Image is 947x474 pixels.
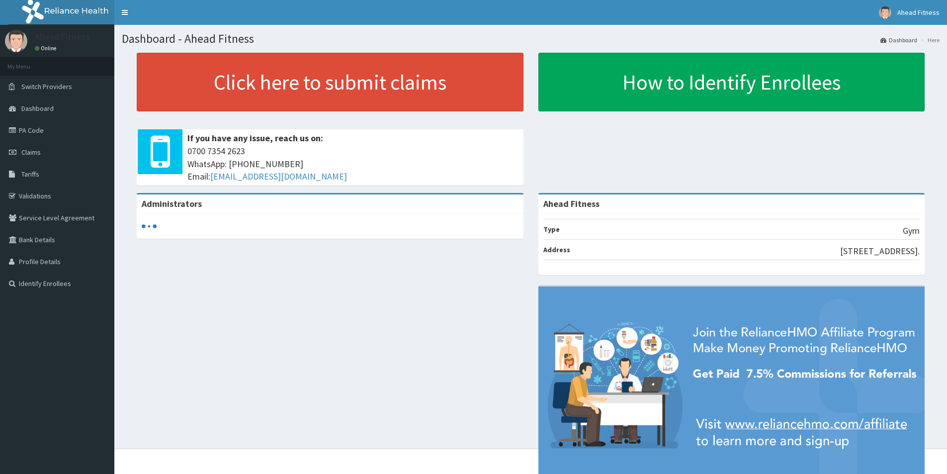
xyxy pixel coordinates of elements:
span: Switch Providers [21,82,72,91]
a: Online [35,45,59,52]
b: Type [543,225,560,234]
a: [EMAIL_ADDRESS][DOMAIN_NAME] [210,171,347,182]
li: Here [918,36,940,44]
span: Ahead Fitness [897,8,940,17]
b: Address [543,245,570,254]
b: If you have any issue, reach us on: [187,132,323,144]
b: Administrators [142,198,202,209]
svg: audio-loading [142,219,157,234]
a: Click here to submit claims [137,53,523,111]
p: Ahead Fitness [35,32,89,41]
a: Dashboard [880,36,917,44]
span: Tariffs [21,170,39,179]
a: How to Identify Enrollees [538,53,925,111]
p: [STREET_ADDRESS]. [840,245,920,258]
p: Gym [903,224,920,237]
span: Claims [21,148,41,157]
h1: Dashboard - Ahead Fitness [122,32,940,45]
span: Dashboard [21,104,54,113]
img: User Image [879,6,891,19]
strong: Ahead Fitness [543,198,600,209]
span: 0700 7354 2623 WhatsApp: [PHONE_NUMBER] Email: [187,145,518,183]
img: User Image [5,30,27,52]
